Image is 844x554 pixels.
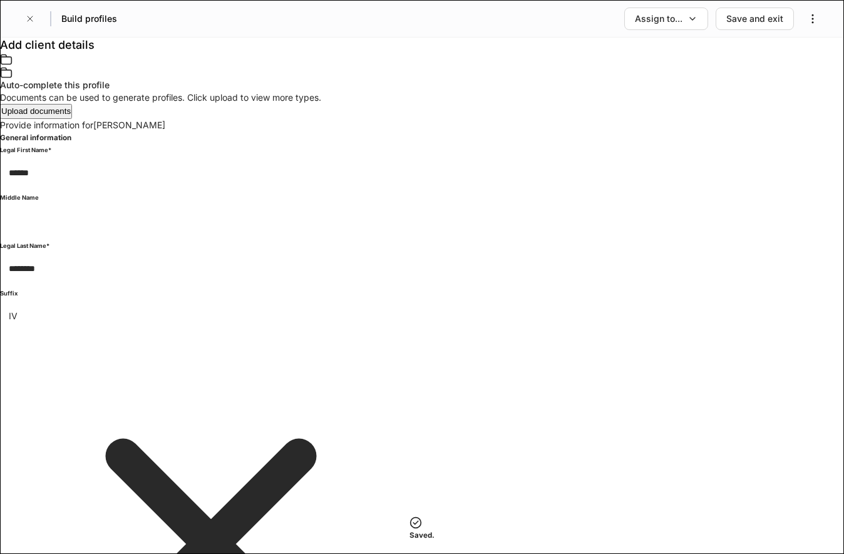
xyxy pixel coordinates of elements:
[1,105,71,118] div: Upload documents
[61,13,117,25] h5: Build profiles
[726,13,783,25] div: Save and exit
[716,8,794,30] button: Save and exit
[635,13,682,25] div: Assign to...
[624,8,708,30] button: Assign to...
[409,529,435,541] h5: Saved.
